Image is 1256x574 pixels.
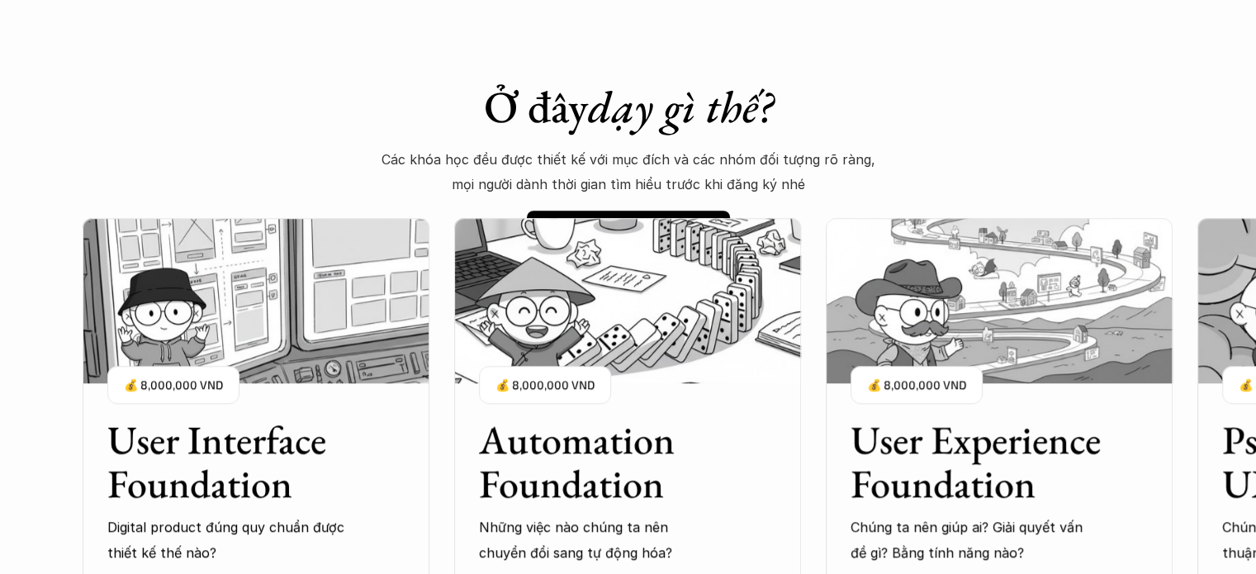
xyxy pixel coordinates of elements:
p: 💰 8,000,000 VND [495,374,595,396]
p: Các khóa học đều được thiết kế với mục đích và các nhóm đối tượng rõ ràng, mọi người dành thời gi... [381,147,876,197]
p: 💰 8,000,000 VND [124,374,223,396]
h1: Ở đây [339,80,917,134]
h3: User Interface Foundation [107,418,363,505]
p: Digital product đúng quy chuẩn được thiết kế thế nào? [107,515,347,565]
p: Những việc nào chúng ta nên chuyển đổi sang tự động hóa? [479,515,718,565]
em: dạy gì thế? [588,78,773,135]
a: 🧠 So sánh các khóa [527,211,730,254]
h3: User Experience Foundation [851,418,1107,505]
p: 💰 8,000,000 VND [867,374,966,396]
h3: Automation Foundation [479,418,735,505]
p: Chúng ta nên giúp ai? Giải quyết vấn đề gì? Bằng tính năng nào? [851,515,1090,565]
